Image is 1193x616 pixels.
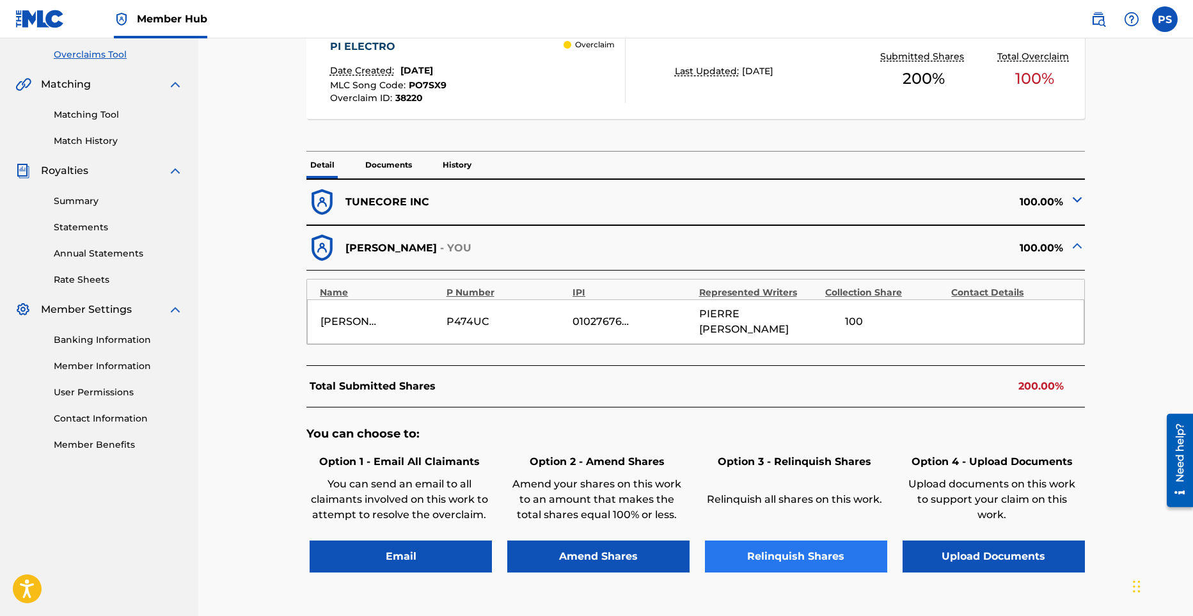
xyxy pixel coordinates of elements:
[1015,67,1054,90] span: 100 %
[114,12,129,27] img: Top Rightsholder
[361,152,416,178] p: Documents
[699,306,819,337] span: PIERRE [PERSON_NAME]
[54,134,183,148] a: Match History
[15,302,31,317] img: Member Settings
[310,379,436,394] p: Total Submitted Shares
[997,50,1072,63] p: Total Overclaim
[1070,192,1085,207] img: expand-cell-toggle
[951,286,1071,299] div: Contact Details
[903,541,1085,573] button: Upload Documents
[507,541,690,573] button: Amend Shares
[330,64,397,77] p: Date Created:
[54,247,183,260] a: Annual Statements
[306,232,338,264] img: dfb38c8551f6dcc1ac04.svg
[573,286,692,299] div: IPI
[742,65,773,77] span: [DATE]
[903,477,1082,523] p: Upload documents on this work to support your claim on this work.
[54,108,183,122] a: Matching Tool
[320,286,439,299] div: Name
[345,241,437,256] p: [PERSON_NAME]
[1070,238,1085,253] img: expand-cell-toggle
[54,221,183,234] a: Statements
[310,541,492,573] button: Email
[696,187,1085,218] div: 100.00%
[54,333,183,347] a: Banking Information
[1133,567,1141,606] div: Ziehen
[1129,555,1193,616] iframe: Chat Widget
[330,79,409,91] span: MLC Song Code :
[395,92,423,104] span: 38220
[168,77,183,92] img: expand
[699,286,819,299] div: Represented Writers
[330,39,446,54] div: PI ELECTRO
[1119,6,1144,32] div: Help
[440,241,472,256] p: - YOU
[168,163,183,178] img: expand
[1091,12,1106,27] img: search
[345,194,429,210] p: TUNECORE INC
[439,152,475,178] p: History
[54,359,183,373] a: Member Information
[54,273,183,287] a: Rate Sheets
[306,152,338,178] p: Detail
[54,194,183,208] a: Summary
[1124,12,1139,27] img: help
[409,79,446,91] span: PO7SX9
[54,48,183,61] a: Overclaims Tool
[15,163,31,178] img: Royalties
[400,65,433,76] span: [DATE]
[825,286,945,299] div: Collection Share
[310,454,489,470] h6: Option 1 - Email All Claimants
[168,302,183,317] img: expand
[705,541,887,573] button: Relinquish Shares
[696,232,1085,264] div: 100.00%
[507,454,686,470] h6: Option 2 - Amend Shares
[880,50,967,63] p: Submitted Shares
[310,477,489,523] p: You can send an email to all claimants involved on this work to attempt to resolve the overclaim.
[15,77,31,92] img: Matching
[41,302,132,317] span: Member Settings
[330,92,395,104] span: Overclaim ID :
[575,39,615,51] p: Overclaim
[675,65,742,78] p: Last Updated:
[15,10,65,28] img: MLC Logo
[1152,6,1178,32] div: User Menu
[705,454,884,470] h6: Option 3 - Relinquish Shares
[1018,379,1064,394] p: 200.00%
[507,477,686,523] p: Amend your shares on this work to an amount that makes the total shares equal 100% or less.
[1157,409,1193,514] iframe: Resource Center
[54,412,183,425] a: Contact Information
[54,438,183,452] a: Member Benefits
[306,23,1085,119] a: PI ELECTRODate Created:[DATE]MLC Song Code:PO7SX9Overclaim ID:38220 OverclaimLast Updated:[DATE]S...
[54,386,183,399] a: User Permissions
[446,286,566,299] div: P Number
[903,67,945,90] span: 200 %
[41,163,88,178] span: Royalties
[705,492,884,507] p: Relinquish all shares on this work.
[903,454,1082,470] h6: Option 4 - Upload Documents
[306,187,338,218] img: dfb38c8551f6dcc1ac04.svg
[41,77,91,92] span: Matching
[137,12,207,26] span: Member Hub
[1129,555,1193,616] div: Chat-Widget
[1086,6,1111,32] a: Public Search
[306,427,1085,441] h5: You can choose to:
